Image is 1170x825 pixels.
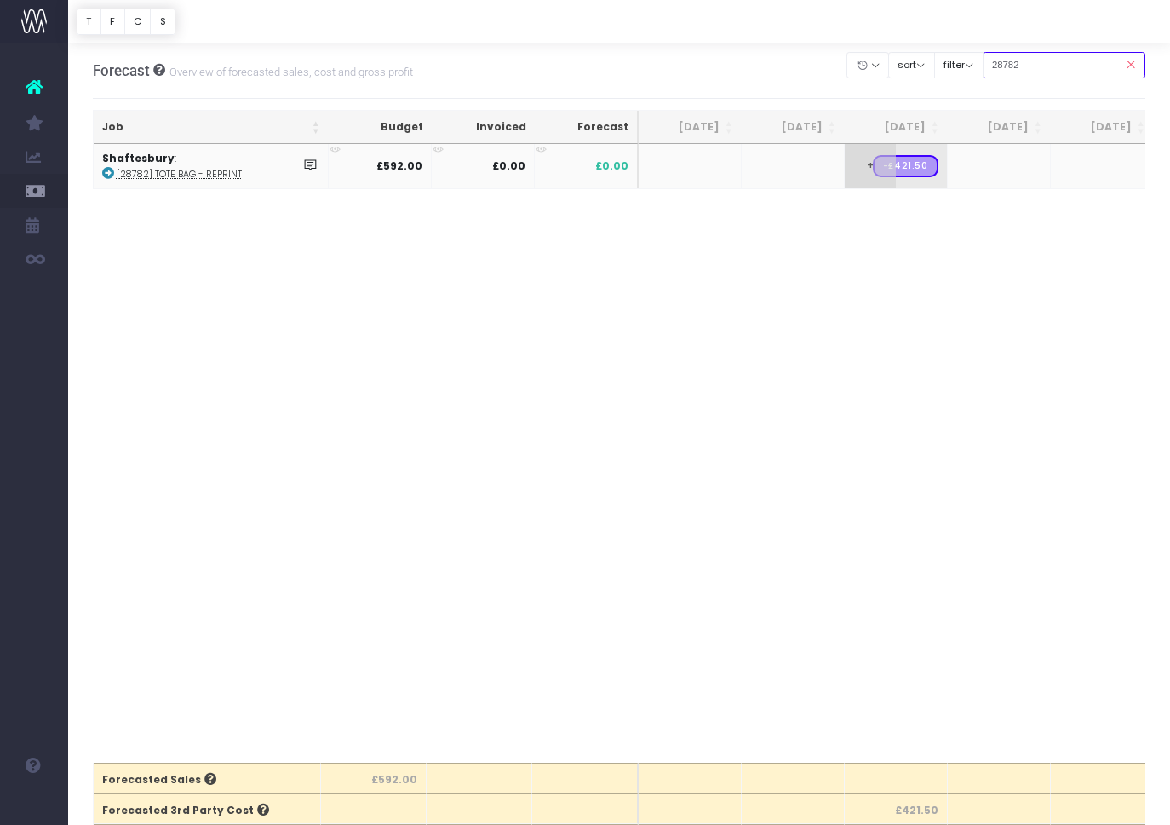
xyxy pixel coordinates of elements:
[1051,111,1154,144] th: Nov 25: activate to sort column ascending
[117,168,242,181] abbr: [28782] Tote Bag - Reprint
[948,111,1051,144] th: Oct 25: activate to sort column ascending
[102,151,175,165] strong: Shaftesbury
[639,111,742,144] th: Jul 25: activate to sort column ascending
[432,111,535,144] th: Invoiced
[595,159,628,174] span: £0.00
[376,159,422,173] strong: £592.00
[124,9,152,35] button: C
[934,52,984,78] button: filter
[492,159,525,173] strong: £0.00
[535,111,639,144] th: Forecast
[329,111,432,144] th: Budget
[983,52,1146,78] input: Search...
[100,9,125,35] button: F
[93,62,150,79] span: Forecast
[102,772,216,787] span: Forecasted Sales
[94,111,329,144] th: Job: activate to sort column ascending
[94,793,321,824] th: Forecasted 3rd Party Cost
[845,144,896,188] span: +
[165,62,413,79] small: Overview of forecasted sales, cost and gross profit
[77,9,101,35] button: T
[845,793,948,824] th: £421.50
[321,763,427,793] th: £592.00
[845,111,948,144] th: Sep 25: activate to sort column ascending
[94,144,329,188] td: :
[742,111,845,144] th: Aug 25: activate to sort column ascending
[21,791,47,816] img: images/default_profile_image.png
[888,52,935,78] button: sort
[150,9,175,35] button: S
[873,155,938,177] span: Streamtime Draft Order: 3276 – Easy Print
[77,9,175,35] div: Vertical button group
